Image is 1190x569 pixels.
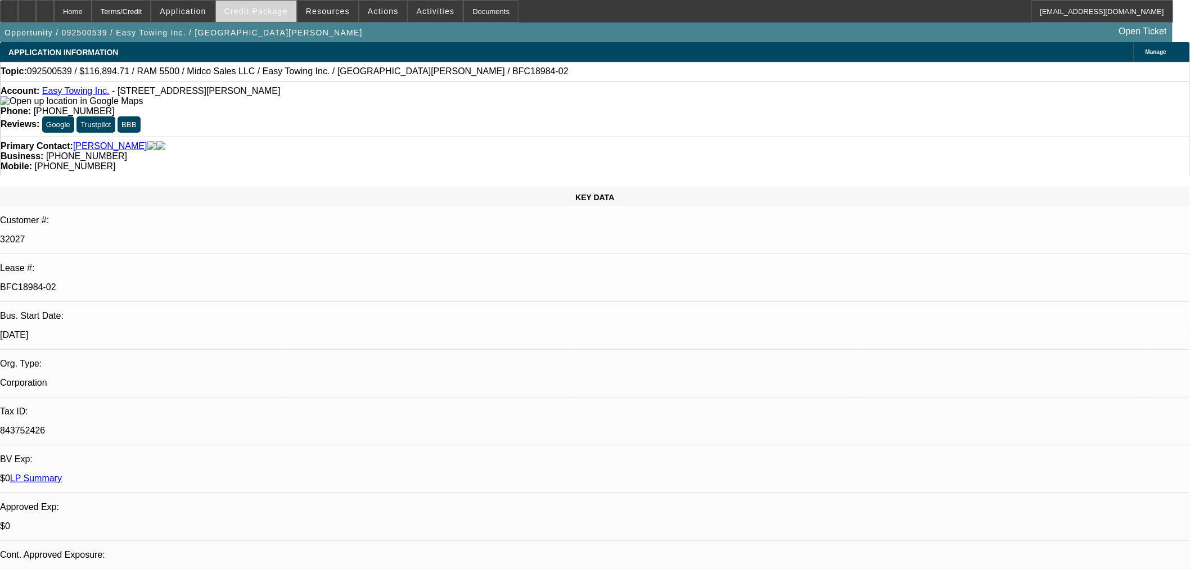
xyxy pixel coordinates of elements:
[1,141,73,151] strong: Primary Contact:
[1,86,39,96] strong: Account:
[4,28,363,37] span: Opportunity / 092500539 / Easy Towing Inc. / [GEOGRAPHIC_DATA][PERSON_NAME]
[1115,22,1171,41] a: Open Ticket
[224,7,288,16] span: Credit Package
[1,161,32,171] strong: Mobile:
[1,96,143,106] a: View Google Maps
[1,119,39,129] strong: Reviews:
[8,48,118,57] span: APPLICATION INFORMATION
[27,66,569,76] span: 092500539 / $116,894.71 / RAM 5500 / Midco Sales LLC / Easy Towing Inc. / [GEOGRAPHIC_DATA][PERSO...
[359,1,407,22] button: Actions
[156,141,165,151] img: linkedin-icon.png
[34,161,115,171] span: [PHONE_NUMBER]
[147,141,156,151] img: facebook-icon.png
[297,1,358,22] button: Resources
[42,86,110,96] a: Easy Towing Inc.
[151,1,214,22] button: Application
[118,116,141,133] button: BBB
[368,7,399,16] span: Actions
[1,96,143,106] img: Open up location in Google Maps
[10,473,62,483] a: LP Summary
[1,66,27,76] strong: Topic:
[1,151,43,161] strong: Business:
[306,7,350,16] span: Resources
[160,7,206,16] span: Application
[76,116,115,133] button: Trustpilot
[1146,49,1166,55] span: Manage
[216,1,296,22] button: Credit Package
[73,141,147,151] a: [PERSON_NAME]
[1,106,31,116] strong: Phone:
[46,151,127,161] span: [PHONE_NUMBER]
[34,106,115,116] span: [PHONE_NUMBER]
[112,86,281,96] span: - [STREET_ADDRESS][PERSON_NAME]
[408,1,463,22] button: Activities
[42,116,74,133] button: Google
[417,7,455,16] span: Activities
[575,193,614,202] span: KEY DATA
